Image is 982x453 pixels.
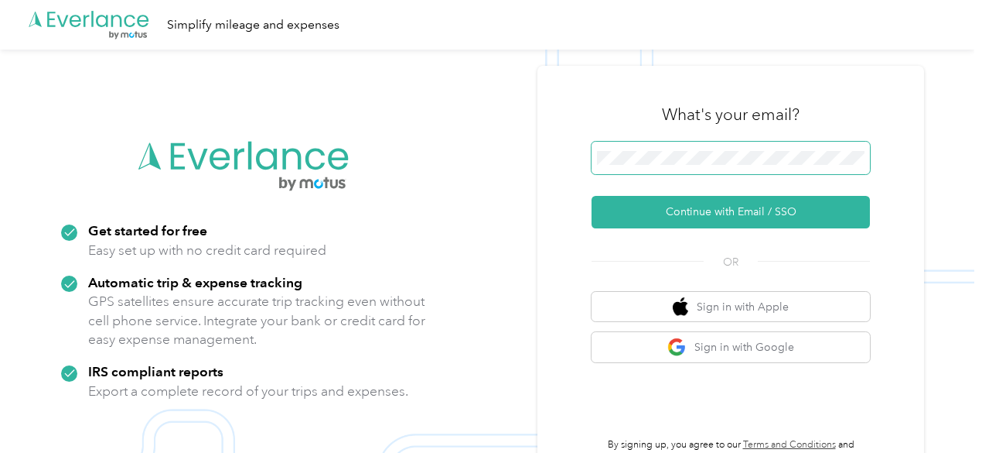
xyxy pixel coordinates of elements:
[88,274,302,290] strong: Automatic trip & expense tracking
[88,222,207,239] strong: Get started for free
[673,297,688,317] img: apple logo
[592,292,870,322] button: apple logoSign in with Apple
[88,382,408,401] p: Export a complete record of your trips and expenses.
[167,15,339,35] div: Simplify mileage and expenses
[88,292,426,349] p: GPS satellites ensure accurate trip tracking even without cell phone service. Integrate your bank...
[88,241,326,260] p: Easy set up with no credit card required
[592,196,870,228] button: Continue with Email / SSO
[88,363,223,379] strong: IRS compliant reports
[592,332,870,362] button: google logoSign in with Google
[662,104,800,125] h3: What's your email?
[667,338,687,357] img: google logo
[704,254,758,270] span: OR
[743,439,836,451] a: Terms and Conditions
